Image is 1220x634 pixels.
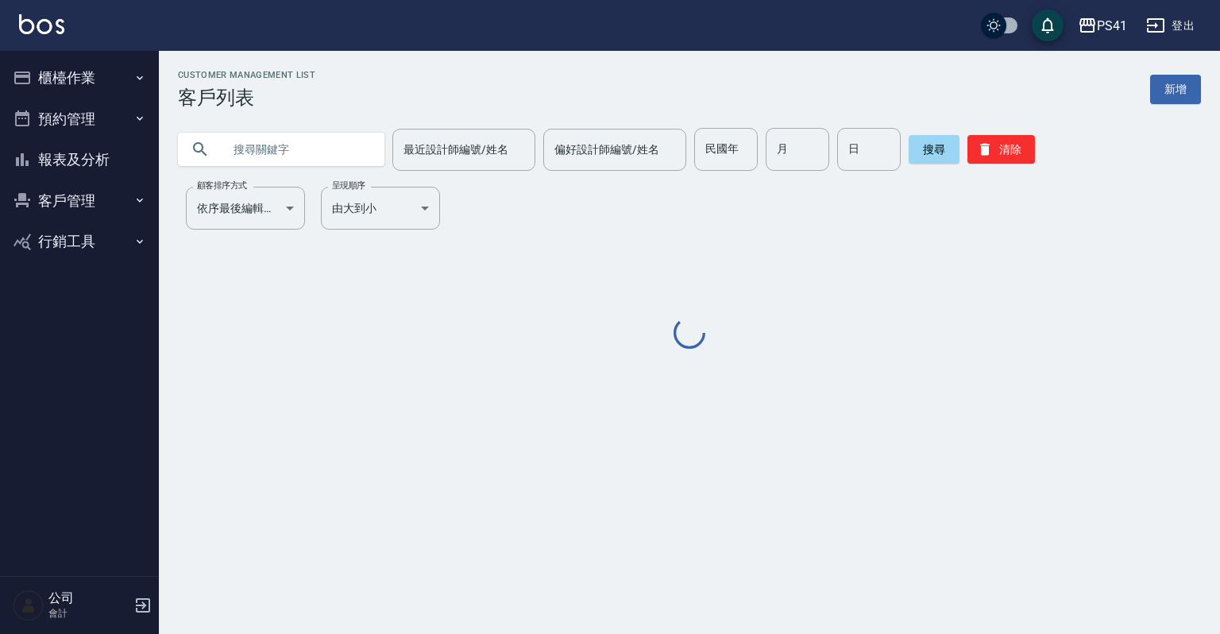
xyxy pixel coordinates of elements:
button: 報表及分析 [6,139,152,180]
button: 搜尋 [909,135,959,164]
button: 清除 [967,135,1035,164]
a: 新增 [1150,75,1201,104]
button: 登出 [1140,11,1201,41]
label: 呈現順序 [332,180,365,191]
button: 櫃檯作業 [6,57,152,99]
button: PS41 [1071,10,1133,42]
h5: 公司 [48,590,129,606]
p: 會計 [48,606,129,620]
h3: 客戶列表 [178,87,315,109]
h2: Customer Management List [178,70,315,80]
button: 行銷工具 [6,221,152,262]
button: 預約管理 [6,99,152,140]
div: 依序最後編輯時間 [186,187,305,230]
div: 由大到小 [321,187,440,230]
button: save [1032,10,1064,41]
div: PS41 [1097,16,1127,36]
label: 顧客排序方式 [197,180,247,191]
button: 客戶管理 [6,180,152,222]
input: 搜尋關鍵字 [222,128,372,171]
img: Logo [19,14,64,34]
img: Person [13,590,44,621]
